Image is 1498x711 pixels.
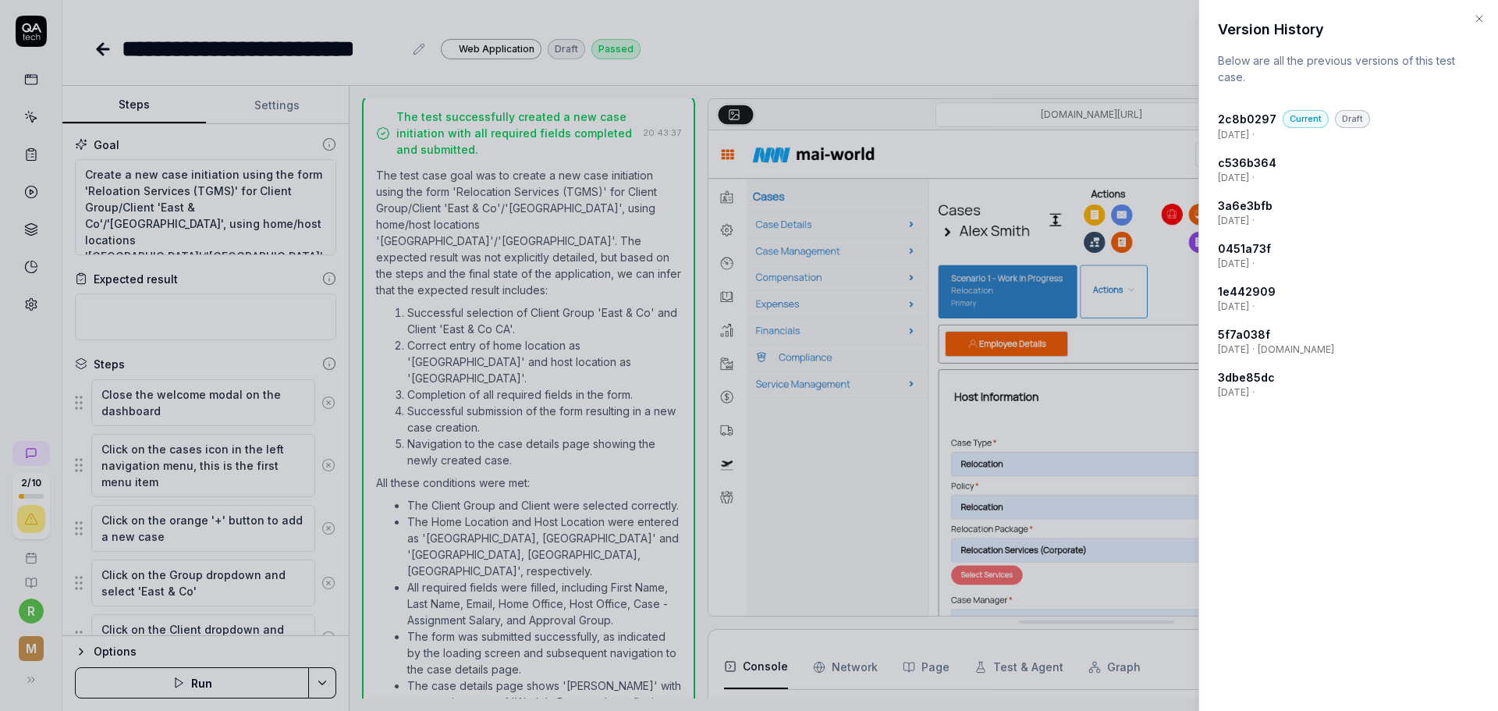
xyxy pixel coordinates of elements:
[1218,171,1479,185] div: ·
[1218,111,1276,127] a: 2c8b0297
[1218,386,1479,400] div: ·
[1218,257,1249,271] time: [DATE]
[1218,197,1273,214] a: 3a6e3bfb
[1218,128,1249,142] time: [DATE]
[1218,257,1479,271] div: ·
[1218,343,1249,357] time: [DATE]
[1218,369,1275,386] a: 3dbe85dc
[1335,110,1370,128] div: Draft
[1218,128,1479,142] div: ·
[1218,300,1249,314] time: [DATE]
[1218,343,1479,357] div: ·
[1258,343,1334,357] span: [DOMAIN_NAME]
[1218,214,1249,228] time: [DATE]
[1218,155,1276,171] a: c536b364
[1283,110,1329,128] div: Current
[1218,240,1271,257] a: 0451a73f
[1218,171,1249,185] time: [DATE]
[1218,283,1276,300] a: 1e442909
[1218,19,1479,40] h2: Version History
[1218,300,1479,314] div: ·
[1218,326,1270,343] a: 5f7a038f
[1218,214,1479,228] div: ·
[1218,386,1249,400] time: [DATE]
[1218,52,1479,85] p: Below are all the previous versions of this test case.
